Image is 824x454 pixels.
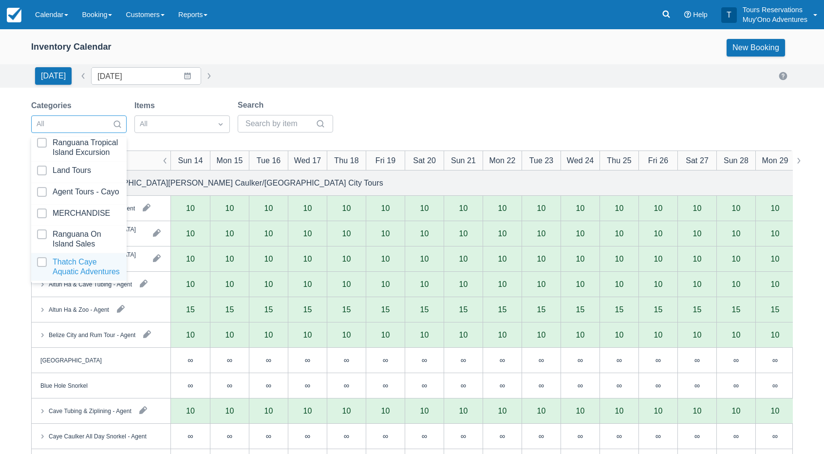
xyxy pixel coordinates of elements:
div: 15 [498,305,507,313]
div: ∞ [500,432,505,440]
div: ∞ [578,356,583,364]
div: 10 [771,255,780,263]
div: ∞ [187,356,193,364]
div: 10 [264,255,273,263]
div: ∞ [288,348,327,373]
div: 10 [599,221,638,246]
label: Categories [31,100,75,112]
div: ∞ [539,432,544,440]
div: ∞ [422,432,427,440]
div: 10 [186,204,195,212]
div: 10 [303,331,312,339]
div: 10 [342,204,351,212]
div: 10 [732,331,741,339]
div: ∞ [227,356,232,364]
div: Thu 18 [334,154,358,166]
div: 10 [171,221,210,246]
div: ∞ [638,373,677,398]
div: ∞ [383,356,388,364]
a: New Booking [727,39,785,57]
div: 10 [654,204,663,212]
div: 10 [771,229,780,237]
div: 10 [381,407,390,415]
div: 10 [264,229,273,237]
div: Blue Hole Snorkel [40,381,88,390]
div: Sun 21 [451,154,476,166]
div: Wed 24 [567,154,594,166]
div: Tue 16 [257,154,281,166]
div: 10 [210,246,249,272]
div: ∞ [655,381,661,389]
div: 10 [420,280,429,288]
div: 10 [327,246,366,272]
div: 10 [405,221,444,246]
div: 10 [537,229,546,237]
div: ∞ [733,432,739,440]
div: 10 [693,255,702,263]
div: 10 [342,331,351,339]
div: 10 [288,246,327,272]
div: 10 [225,255,234,263]
div: ∞ [444,348,483,373]
div: 10 [693,331,702,339]
div: Mon 22 [489,154,516,166]
div: ∞ [171,348,210,373]
div: 10 [771,331,780,339]
div: ∞ [539,356,544,364]
div: [GEOGRAPHIC_DATA] [40,356,102,364]
div: 10 [522,246,561,272]
div: Altun Ha & Cave Tubing - Agent [49,280,132,288]
div: ∞ [677,348,716,373]
div: 10 [576,255,585,263]
div: ∞ [694,356,700,364]
div: ∞ [638,348,677,373]
div: ∞ [561,373,599,398]
div: 10 [732,229,741,237]
div: Sun 14 [178,154,203,166]
div: ∞ [187,432,193,440]
div: 10 [498,407,507,415]
div: ∞ [210,348,249,373]
div: 15 [225,305,234,313]
div: 10 [576,331,585,339]
div: ∞ [755,373,794,398]
div: 10 [225,407,234,415]
div: Caye Caulker All Day Snorkel - Agent [49,432,147,440]
div: 10 [459,229,468,237]
div: 10 [771,407,780,415]
div: 10 [615,407,624,415]
div: 10 [342,407,351,415]
div: 10 [732,407,741,415]
div: 10 [755,246,794,272]
div: Fri 19 [375,154,395,166]
div: 15 [654,305,663,313]
div: ∞ [716,348,755,373]
div: ∞ [539,381,544,389]
div: ∞ [483,348,522,373]
div: ∞ [772,356,778,364]
div: ∞ [500,356,505,364]
div: 10 [405,246,444,272]
div: ∞ [655,432,661,440]
div: ∞ [171,373,210,398]
div: ∞ [366,373,405,398]
div: 10 [498,280,507,288]
div: 10 [420,255,429,263]
div: ∞ [755,348,794,373]
div: 10 [288,221,327,246]
div: ∞ [733,356,739,364]
label: Items [134,100,159,112]
div: 10 [638,221,677,246]
div: 10 [654,280,663,288]
div: ∞ [617,356,622,364]
div: 10 [225,331,234,339]
div: 10 [716,221,755,246]
div: 10 [420,331,429,339]
div: Sat 20 [413,154,436,166]
div: 10 [186,280,195,288]
div: ∞ [522,373,561,398]
div: ∞ [461,356,466,364]
div: ∞ [305,432,310,440]
div: 10 [576,204,585,212]
span: Search [112,119,122,129]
